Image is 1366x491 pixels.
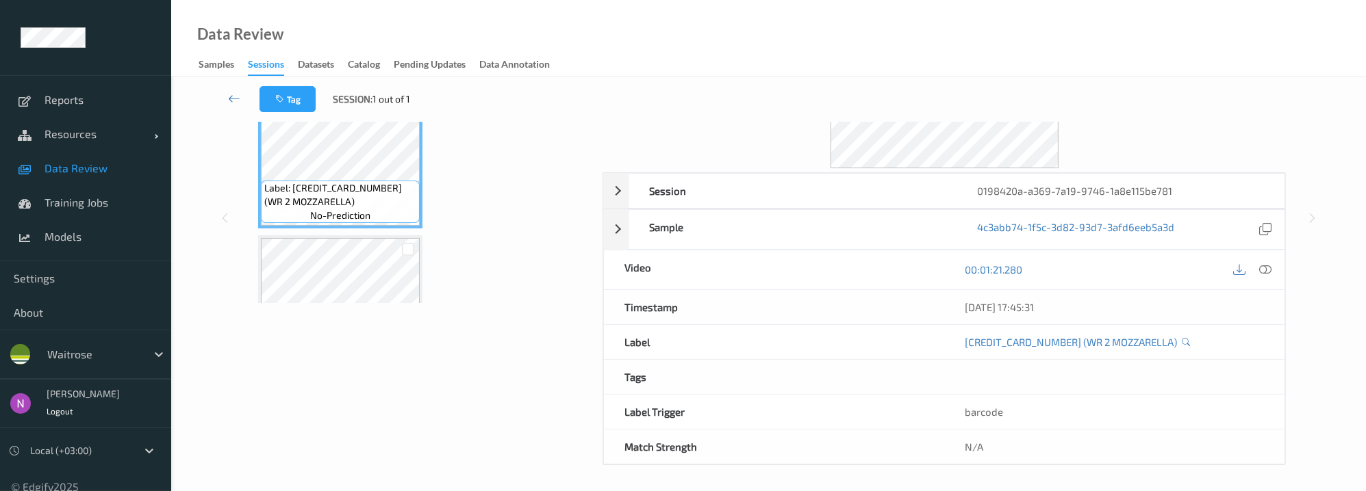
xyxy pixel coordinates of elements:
[944,429,1285,464] div: N/A
[248,57,284,76] div: Sessions
[944,395,1285,429] div: barcode
[394,55,479,75] a: Pending Updates
[965,335,1177,349] a: [CREDIT_CARD_NUMBER] (WR 2 MOZZARELLA)
[373,92,411,106] span: 1 out of 1
[604,429,944,464] div: Match Strength
[965,300,1264,314] div: [DATE] 17:45:31
[298,57,334,75] div: Datasets
[604,395,944,429] div: Label Trigger
[264,181,416,209] span: Label: [CREDIT_CARD_NUMBER] (WR 2 MOZZARELLA)
[604,250,944,289] div: Video
[629,174,957,208] div: Session
[197,27,283,41] div: Data Review
[604,290,944,324] div: Timestamp
[479,55,564,75] a: Data Annotation
[348,57,380,75] div: Catalog
[199,55,248,75] a: Samples
[248,55,298,76] a: Sessions
[199,57,234,75] div: Samples
[603,173,1286,209] div: Session0198420a-a369-7a19-9746-1a8e115be781
[260,86,316,112] button: Tag
[965,263,1022,276] a: 00:01:21.280
[604,325,944,359] div: Label
[957,174,1285,208] div: 0198420a-a369-7a19-9746-1a8e115be781
[603,209,1286,250] div: Sample4c3abb74-1f5c-3d82-93d7-3afd6eeb5a3d
[629,210,957,249] div: Sample
[479,57,550,75] div: Data Annotation
[604,360,944,394] div: Tags
[298,55,348,75] a: Datasets
[333,92,373,106] span: Session:
[394,57,466,75] div: Pending Updates
[348,55,394,75] a: Catalog
[310,209,370,222] span: no-prediction
[977,220,1174,239] a: 4c3abb74-1f5c-3d82-93d7-3afd6eeb5a3d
